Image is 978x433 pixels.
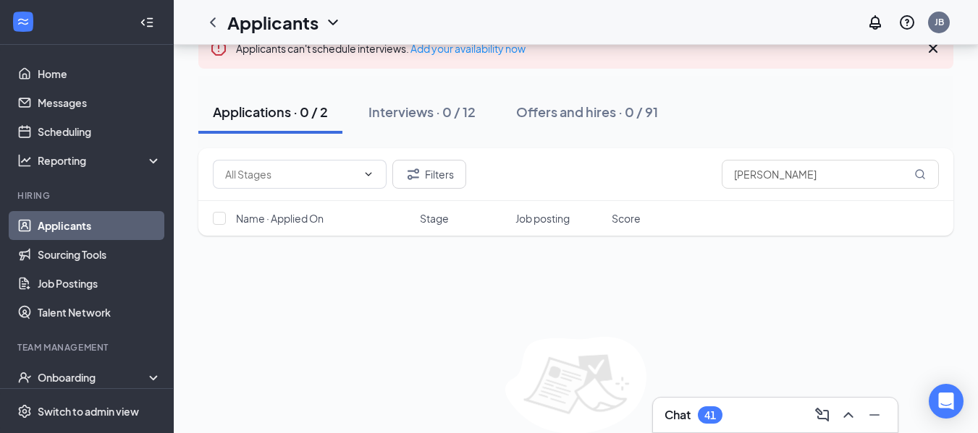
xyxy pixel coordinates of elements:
[17,341,159,353] div: Team Management
[704,409,716,421] div: 41
[38,240,161,269] a: Sourcing Tools
[914,168,926,180] svg: MagnifyingGlass
[213,103,328,121] div: Applications · 0 / 2
[225,166,357,182] input: All Stages
[665,407,691,423] h3: Chat
[236,42,526,55] span: Applicants can't schedule interviews.
[929,384,964,419] div: Open Intercom Messenger
[17,370,32,385] svg: UserCheck
[405,166,422,183] svg: Filter
[324,14,342,31] svg: ChevronDown
[363,168,374,180] svg: ChevronDown
[392,160,466,189] button: Filter Filters
[17,404,32,419] svg: Settings
[38,298,161,327] a: Talent Network
[722,160,939,189] input: Search in applications
[866,406,883,424] svg: Minimize
[924,40,942,57] svg: Cross
[38,153,162,168] div: Reporting
[140,15,154,30] svg: Collapse
[16,14,30,29] svg: WorkstreamLogo
[840,406,857,424] svg: ChevronUp
[236,211,324,226] span: Name · Applied On
[814,406,831,424] svg: ComposeMessage
[38,59,161,88] a: Home
[811,403,834,426] button: ComposeMessage
[867,14,884,31] svg: Notifications
[38,117,161,146] a: Scheduling
[38,404,139,419] div: Switch to admin view
[935,16,944,28] div: JB
[17,189,159,202] div: Hiring
[204,14,222,31] svg: ChevronLeft
[516,103,658,121] div: Offers and hires · 0 / 91
[227,10,319,35] h1: Applicants
[837,403,860,426] button: ChevronUp
[612,211,641,226] span: Score
[515,211,570,226] span: Job posting
[38,370,149,385] div: Onboarding
[410,42,526,55] a: Add your availability now
[420,211,449,226] span: Stage
[898,14,916,31] svg: QuestionInfo
[17,153,32,168] svg: Analysis
[38,211,161,240] a: Applicants
[210,40,227,57] svg: Error
[863,403,886,426] button: Minimize
[38,269,161,298] a: Job Postings
[38,88,161,117] a: Messages
[368,103,476,121] div: Interviews · 0 / 12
